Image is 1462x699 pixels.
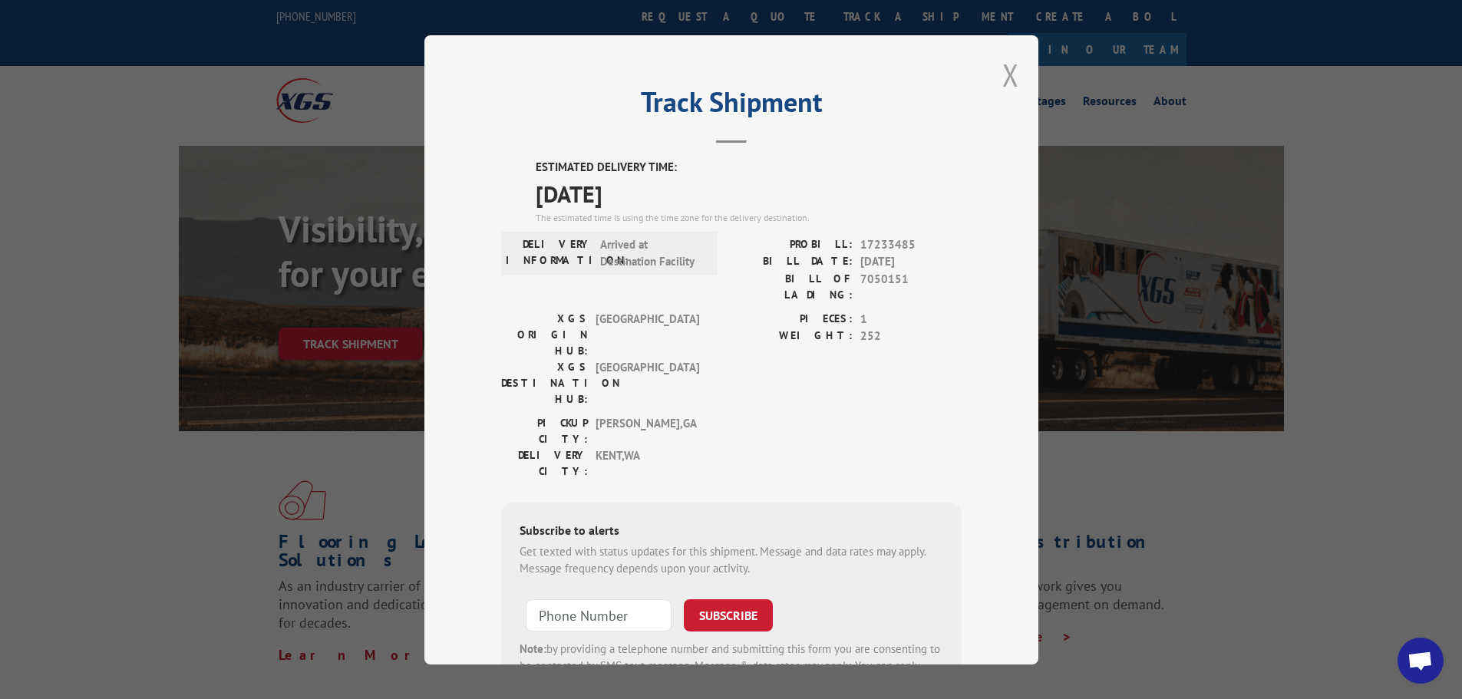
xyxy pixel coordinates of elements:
[731,328,853,345] label: WEIGHT:
[1002,54,1019,95] button: Close modal
[520,542,943,577] div: Get texted with status updates for this shipment. Message and data rates may apply. Message frequ...
[1398,638,1444,684] div: Open chat
[860,253,962,271] span: [DATE]
[501,414,588,447] label: PICKUP CITY:
[860,328,962,345] span: 252
[506,236,592,270] label: DELIVERY INFORMATION:
[600,236,704,270] span: Arrived at Destination Facility
[860,310,962,328] span: 1
[596,414,699,447] span: [PERSON_NAME] , GA
[501,310,588,358] label: XGS ORIGIN HUB:
[520,640,943,692] div: by providing a telephone number and submitting this form you are consenting to be contacted by SM...
[596,310,699,358] span: [GEOGRAPHIC_DATA]
[731,310,853,328] label: PIECES:
[684,598,773,631] button: SUBSCRIBE
[501,358,588,407] label: XGS DESTINATION HUB:
[596,447,699,479] span: KENT , WA
[536,176,962,210] span: [DATE]
[501,91,962,120] h2: Track Shipment
[860,236,962,253] span: 17233485
[731,253,853,271] label: BILL DATE:
[501,447,588,479] label: DELIVERY CITY:
[596,358,699,407] span: [GEOGRAPHIC_DATA]
[536,159,962,176] label: ESTIMATED DELIVERY TIME:
[536,210,962,224] div: The estimated time is using the time zone for the delivery destination.
[731,270,853,302] label: BILL OF LADING:
[520,641,546,655] strong: Note:
[860,270,962,302] span: 7050151
[520,520,943,542] div: Subscribe to alerts
[526,598,672,631] input: Phone Number
[731,236,853,253] label: PROBILL:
